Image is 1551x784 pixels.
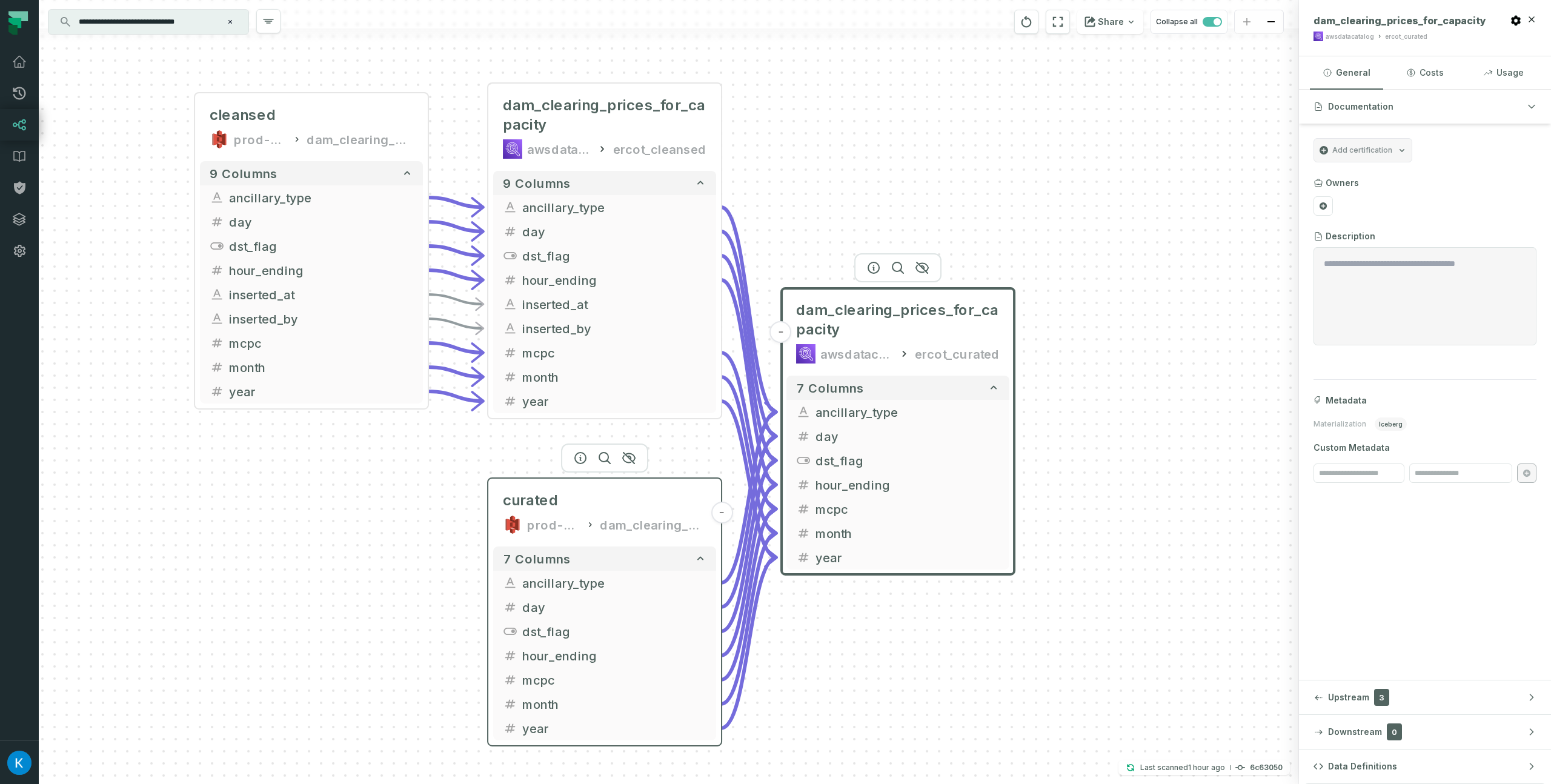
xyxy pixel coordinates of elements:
g: Edge from 68a3c222fa6486ac3015962335e180f6 to b127bf2b5caa40a6bcbf909b17a93086 [428,222,483,231]
button: ancillary_type [493,195,716,219]
span: string [796,405,811,419]
span: 3 [1374,689,1389,706]
span: mcpc [522,671,706,689]
h4: 6c63050 [1250,764,1283,771]
span: integer [503,273,517,287]
span: dam_clearing_prices_for_capacity [503,96,706,135]
button: Collapse all [1151,10,1227,34]
div: dam_clearing_prices_for_capacity [307,130,413,149]
span: integer [503,370,517,384]
span: hour_ending [229,261,413,279]
span: dst_flag [815,451,1000,470]
h3: Description [1326,230,1375,242]
span: Documentation [1328,101,1393,113]
span: integer [503,224,517,239]
span: string [503,321,517,336]
span: dst_flag [522,247,706,265]
span: 0 [1387,723,1402,740]
g: Edge from b127bf2b5caa40a6bcbf909b17a93086 to 19ca3d582ee357f36d1e41880f53326d [721,256,777,460]
div: prod-ercotapi-it-bhl-public-curated/ercot [527,515,580,534]
button: year [493,716,716,740]
button: hour_ending [786,473,1009,497]
span: month [815,524,1000,542]
span: 9 columns [503,176,571,190]
button: month [493,365,716,389]
button: dst_flag [786,448,1009,473]
span: float [503,345,517,360]
span: inserted_by [229,310,413,328]
button: dst_flag [200,234,423,258]
div: ercot_curated [1385,32,1427,41]
span: string [503,200,517,214]
span: 9 columns [210,166,277,181]
span: Materialization [1314,419,1366,429]
textarea: Entity Description [1324,257,1526,335]
span: Downstream [1328,726,1382,738]
span: float [503,673,517,687]
button: inserted_by [200,307,423,331]
button: inserted_by [493,316,716,341]
span: hour_ending [522,271,706,289]
span: ancillary_type [815,403,1000,421]
span: day [522,598,706,616]
span: month [522,368,706,386]
button: Share [1077,10,1143,34]
h3: Owners [1326,177,1359,189]
button: mcpc [200,331,423,355]
button: hour_ending [200,258,423,282]
button: inserted_at [493,292,716,316]
button: dst_flag [493,244,716,268]
button: month [493,692,716,716]
g: Edge from 68a3c222fa6486ac3015962335e180f6 to b127bf2b5caa40a6bcbf909b17a93086 [428,294,483,304]
g: Edge from 68a3c222fa6486ac3015962335e180f6 to b127bf2b5caa40a6bcbf909b17a93086 [428,319,483,328]
span: string [210,311,224,326]
button: Clear search query [224,16,236,28]
button: inserted_at [200,282,423,307]
button: month [786,521,1009,545]
span: dam_clearing_prices_for_capacity [1314,15,1486,27]
button: Downstream0 [1299,715,1551,749]
button: mcpc [493,341,716,365]
g: Edge from 68a3c222fa6486ac3015962335e180f6 to b127bf2b5caa40a6bcbf909b17a93086 [428,367,483,377]
button: ancillary_type [493,571,716,595]
span: iceberg [1375,417,1407,431]
span: integer [503,648,517,663]
g: Edge from b7fda4e03817a44f0cb68f8201c048e9 to 19ca3d582ee357f36d1e41880f53326d [721,533,777,704]
button: ancillary_type [200,185,423,210]
span: curated [503,491,559,510]
g: Edge from b127bf2b5caa40a6bcbf909b17a93086 to 19ca3d582ee357f36d1e41880f53326d [721,401,777,557]
span: string [503,576,517,590]
span: year [522,719,706,737]
span: string [210,287,224,302]
button: mcpc [493,668,716,692]
g: Edge from b127bf2b5caa40a6bcbf909b17a93086 to 19ca3d582ee357f36d1e41880f53326d [721,231,777,436]
span: boolean [503,624,517,639]
span: day [522,222,706,241]
button: hour_ending [493,268,716,292]
span: inserted_by [522,319,706,337]
span: string [210,190,224,205]
g: Edge from b7fda4e03817a44f0cb68f8201c048e9 to 19ca3d582ee357f36d1e41880f53326d [721,412,777,583]
g: Edge from 68a3c222fa6486ac3015962335e180f6 to b127bf2b5caa40a6bcbf909b17a93086 [428,270,483,280]
button: - [770,321,792,343]
span: boolean [210,239,224,253]
button: year [786,545,1009,570]
span: integer [503,697,517,711]
span: mcpc [229,334,413,352]
button: General [1310,56,1383,89]
button: dst_flag [493,619,716,643]
span: year [815,548,1000,566]
g: Edge from 68a3c222fa6486ac3015962335e180f6 to b127bf2b5caa40a6bcbf909b17a93086 [428,343,483,353]
div: awsdatacatalog [527,139,592,159]
span: year [229,382,413,400]
button: zoom out [1259,10,1283,34]
span: year [522,392,706,410]
span: mcpc [815,500,1000,518]
g: Edge from 68a3c222fa6486ac3015962335e180f6 to b127bf2b5caa40a6bcbf909b17a93086 [428,198,483,207]
div: prod-ercotapi-it-bhl-public-cleansed/ercot [234,130,287,149]
span: Metadata [1326,394,1367,407]
div: dam_clearing_prices_for_capacity [600,515,706,534]
span: float [796,502,811,516]
button: hour_ending [493,643,716,668]
g: Edge from b127bf2b5caa40a6bcbf909b17a93086 to 19ca3d582ee357f36d1e41880f53326d [721,280,777,485]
